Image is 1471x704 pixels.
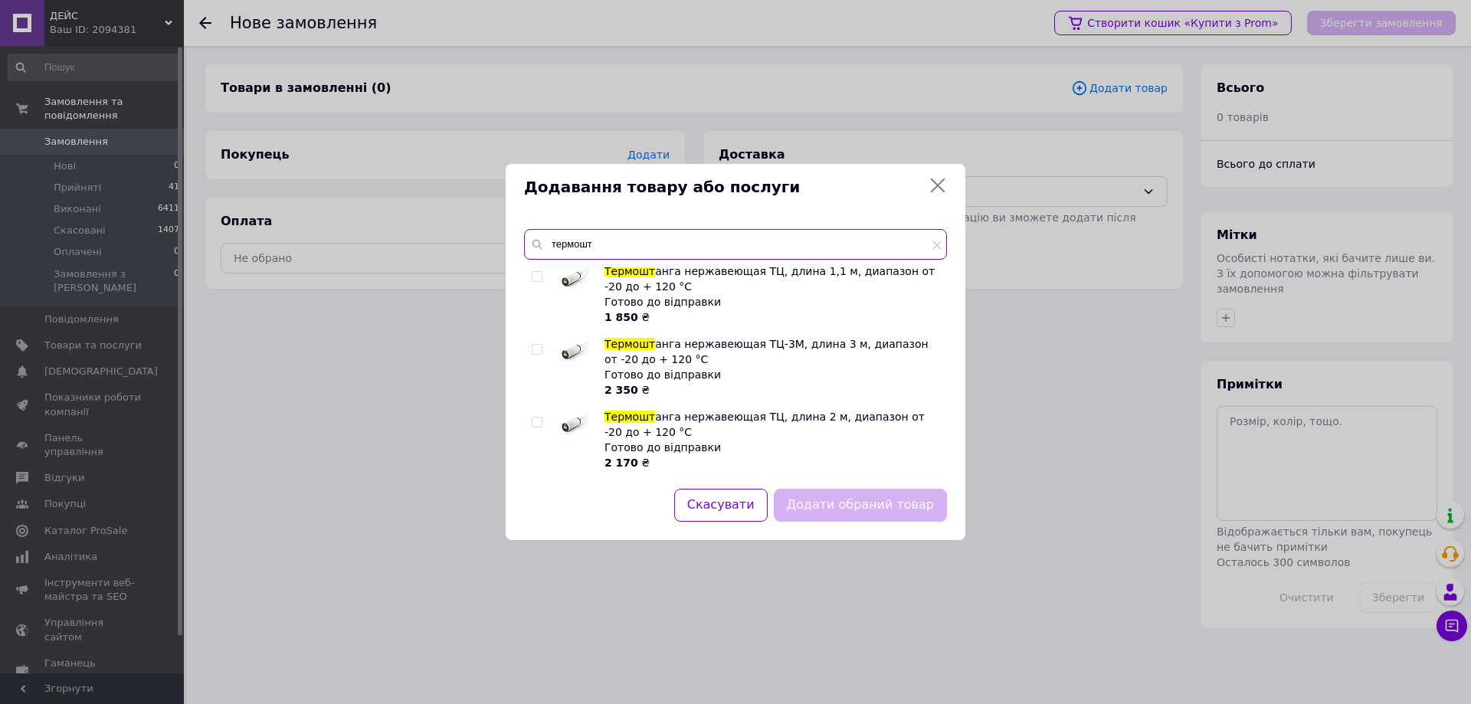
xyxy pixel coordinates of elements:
div: Готово до відправки [604,440,939,455]
span: Термошт [604,338,655,350]
div: ₴ [604,309,939,325]
span: анга нержавеющая ТЦ, длина 2 м, диапазон от -20 до + 120 °С [604,411,925,438]
b: 1 850 [604,311,638,323]
div: ₴ [604,455,939,470]
div: Готово до відправки [604,294,939,309]
span: Термошт [604,411,655,423]
span: анга нержавеющая ТЦ, длина 1,1 м, диапазон от -20 до + 120 °С [604,265,935,293]
div: ₴ [604,382,939,398]
b: 2 350 [604,384,638,396]
span: Термошт [604,265,655,277]
img: Термоштанга нержавеющая ТЦ-3М, длина 3 м, диапазон от -20 до + 120 °С [559,338,588,365]
input: Пошук за товарами та послугами [524,229,947,260]
span: Додавання товару або послуги [524,176,922,198]
div: Готово до відправки [604,367,939,382]
img: Термоштанга нержавеющая ТЦ, длина 2 м, диапазон от -20 до + 120 °С [559,411,588,438]
img: Термоштанга нержавеющая ТЦ, длина 1,1 м, диапазон от -20 до + 120 °С [559,265,588,293]
span: анга нержавеющая ТЦ-3М, длина 3 м, диапазон от -20 до + 120 °С [604,338,929,365]
b: 2 170 [604,457,638,469]
button: Скасувати [674,489,768,522]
